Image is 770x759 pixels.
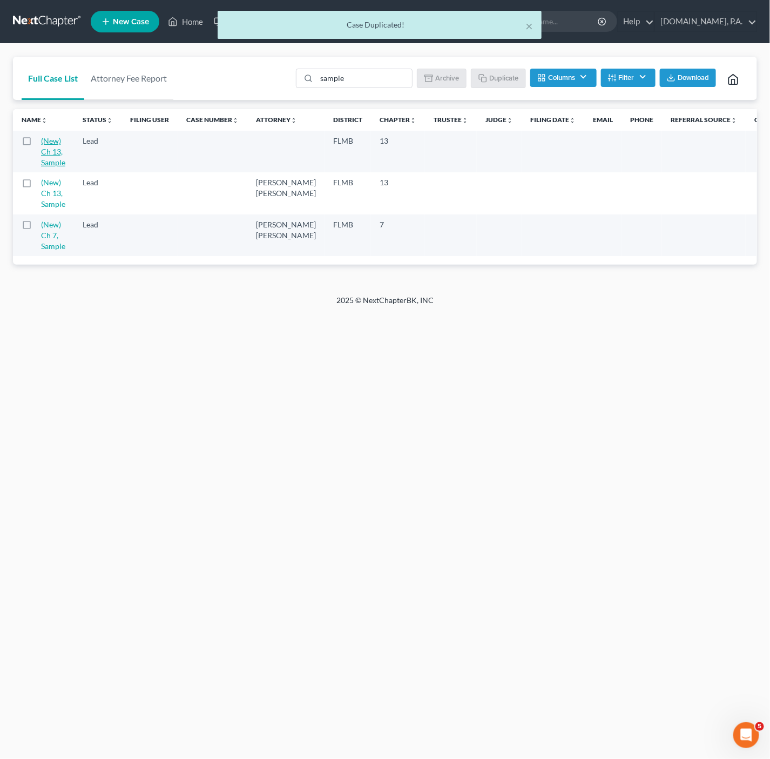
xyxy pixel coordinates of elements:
td: Lead [74,131,121,172]
a: Attorney Fee Report [84,57,173,100]
i: unfold_more [291,117,297,124]
button: Filter [601,69,656,87]
a: Filing Dateunfold_more [530,116,576,124]
th: Filing User [121,109,178,131]
td: FLMB [325,172,371,214]
th: Phone [622,109,662,131]
div: 2025 © NextChapterBK, INC [77,295,693,314]
a: Attorneyunfold_more [256,116,297,124]
iframe: Intercom live chat [733,722,759,748]
i: unfold_more [232,117,239,124]
td: 13 [371,131,425,172]
i: unfold_more [731,117,737,124]
td: FLMB [325,214,371,256]
td: 7 [371,214,425,256]
a: Full Case List [22,57,84,100]
a: (New) Ch 13, Sample [41,178,65,209]
i: unfold_more [569,117,576,124]
td: FLMB [325,131,371,172]
i: unfold_more [506,117,513,124]
td: Lead [74,172,121,214]
a: Trusteeunfold_more [434,116,468,124]
a: (New) Ch 7, Sample [41,220,65,251]
td: [PERSON_NAME] [PERSON_NAME] [247,214,325,256]
a: Case Numberunfold_more [186,116,239,124]
span: Download [678,73,709,82]
div: Case Duplicated! [226,19,533,30]
th: Email [584,109,622,131]
td: Lead [74,214,121,256]
td: 13 [371,172,425,214]
span: 5 [755,722,764,731]
button: Columns [530,69,596,87]
a: Statusunfold_more [83,116,113,124]
input: Search by name... [316,69,412,88]
i: unfold_more [462,117,468,124]
a: (New) Ch 13, Sample [41,136,65,167]
i: unfold_more [410,117,416,124]
button: Download [660,69,716,87]
i: unfold_more [106,117,113,124]
a: Judgeunfold_more [485,116,513,124]
button: × [525,19,533,32]
a: Referral Sourceunfold_more [671,116,737,124]
a: Chapterunfold_more [380,116,416,124]
i: unfold_more [41,117,48,124]
a: Nameunfold_more [22,116,48,124]
th: District [325,109,371,131]
td: [PERSON_NAME] [PERSON_NAME] [247,172,325,214]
